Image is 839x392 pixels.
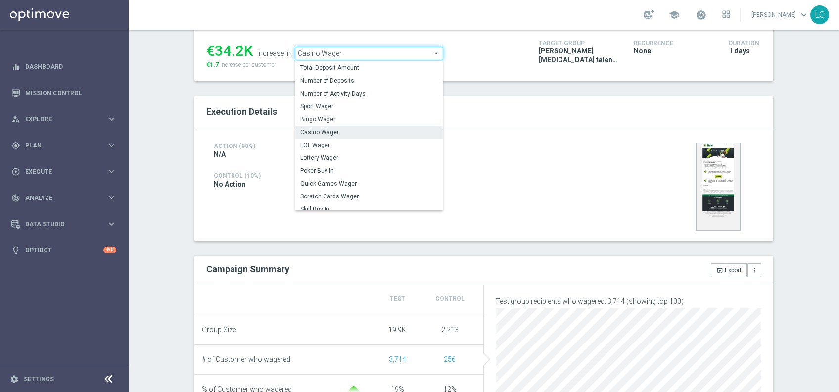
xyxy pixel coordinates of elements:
span: Sport Wager [300,102,438,110]
i: gps_fixed [11,141,20,150]
div: Data Studio [11,220,107,229]
span: Show unique customers [389,355,406,363]
span: Scratch Cards Wager [300,193,438,200]
h4: Recurrence [634,40,714,47]
p: Test group recipients who wagered: 3,714 (showing top 100) [496,297,761,306]
a: Mission Control [25,80,116,106]
button: play_circle_outline Execute keyboard_arrow_right [11,168,117,176]
span: keyboard_arrow_down [798,9,809,20]
span: No Action [214,180,246,189]
i: settings [10,375,19,384]
a: Dashboard [25,53,116,80]
div: +10 [103,247,116,253]
span: Execute [25,169,107,175]
i: more_vert [751,267,758,274]
button: open_in_browser Export [711,263,747,277]
button: more_vert [747,263,761,277]
h4: Target Group [539,40,619,47]
div: LC [810,5,829,24]
a: Optibot [25,237,103,263]
span: Poker Buy In [300,167,438,175]
div: Mission Control [11,80,116,106]
button: lightbulb Optibot +10 [11,246,117,254]
span: [PERSON_NAME] [MEDICAL_DATA] talent app betting 18.08 [539,47,619,64]
span: Number of Activity Days [300,90,438,98]
span: None [634,47,651,55]
h4: Action (90%) [214,143,291,149]
span: Control [435,295,465,302]
img: 35365.jpeg [696,143,741,231]
span: # of Customer who wagered [202,355,290,364]
span: Show unique customers [444,355,456,363]
span: Number of Deposits [300,77,438,85]
span: Analyze [25,195,107,201]
div: Optibot [11,237,116,263]
span: Total Deposit Amount [300,64,438,72]
span: Skill Buy In [300,205,438,213]
i: keyboard_arrow_right [107,193,116,202]
span: N/A [214,150,226,159]
h2: Campaign Summary [206,264,289,274]
button: gps_fixed Plan keyboard_arrow_right [11,142,117,149]
i: track_changes [11,194,20,202]
i: play_circle_outline [11,167,20,176]
span: 2,213 [441,326,459,334]
h4: Duration [729,40,761,47]
i: keyboard_arrow_right [107,167,116,176]
div: Plan [11,141,107,150]
span: increase per customer [220,61,276,68]
i: equalizer [11,62,20,71]
button: track_changes Analyze keyboard_arrow_right [11,194,117,202]
span: Plan [25,143,107,148]
div: Explore [11,115,107,124]
i: person_search [11,115,20,124]
i: open_in_browser [716,267,723,274]
i: keyboard_arrow_right [107,219,116,229]
span: Lottery Wager [300,154,438,162]
a: [PERSON_NAME]keyboard_arrow_down [750,7,810,22]
span: Quick Games Wager [300,180,438,188]
span: Execution Details [206,106,277,117]
button: person_search Explore keyboard_arrow_right [11,115,117,123]
div: increase in [257,49,291,58]
i: keyboard_arrow_right [107,114,116,124]
span: Group Size [202,326,236,334]
div: Analyze [11,194,107,202]
i: lightbulb [11,246,20,255]
span: Data Studio [25,221,107,227]
h4: Control (10%) [214,172,569,179]
div: €34.2K [206,42,253,60]
span: Casino Wager [300,128,438,136]
span: LOL Wager [300,141,438,149]
button: Data Studio keyboard_arrow_right [11,220,117,228]
span: Explore [25,116,107,122]
button: equalizer Dashboard [11,63,117,71]
span: Test [390,295,405,302]
span: €1.7 [206,61,219,68]
i: keyboard_arrow_right [107,141,116,150]
div: Execute [11,167,107,176]
div: Dashboard [11,53,116,80]
span: 1 days [729,47,750,55]
a: Settings [24,376,54,382]
span: school [669,9,680,20]
span: 19.9K [388,326,406,334]
span: Bingo Wager [300,115,438,123]
button: Mission Control [11,89,117,97]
